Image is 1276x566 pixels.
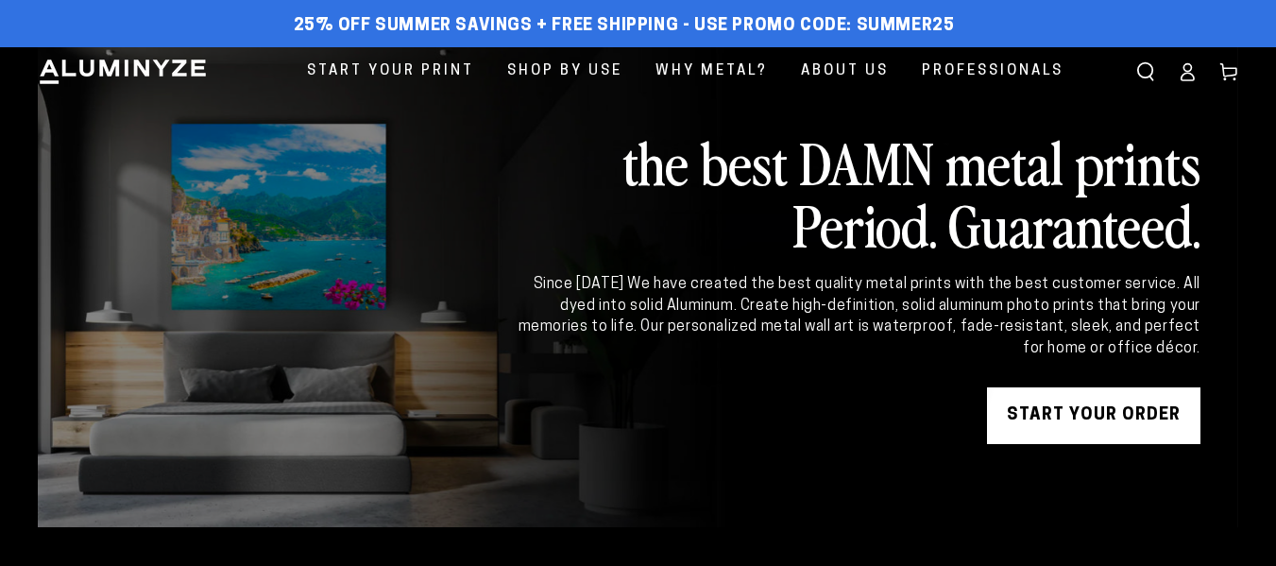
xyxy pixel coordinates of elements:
[293,47,488,95] a: Start Your Print
[38,58,208,86] img: Aluminyze
[307,59,474,84] span: Start Your Print
[922,59,1063,84] span: Professionals
[908,47,1078,95] a: Professionals
[294,16,955,37] span: 25% off Summer Savings + Free Shipping - Use Promo Code: SUMMER25
[1125,51,1166,93] summary: Search our site
[515,130,1200,255] h2: the best DAMN metal prints Period. Guaranteed.
[507,59,622,84] span: Shop By Use
[641,47,782,95] a: Why Metal?
[801,59,889,84] span: About Us
[787,47,903,95] a: About Us
[655,59,768,84] span: Why Metal?
[493,47,637,95] a: Shop By Use
[515,274,1200,359] div: Since [DATE] We have created the best quality metal prints with the best customer service. All dy...
[987,387,1200,444] a: START YOUR Order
